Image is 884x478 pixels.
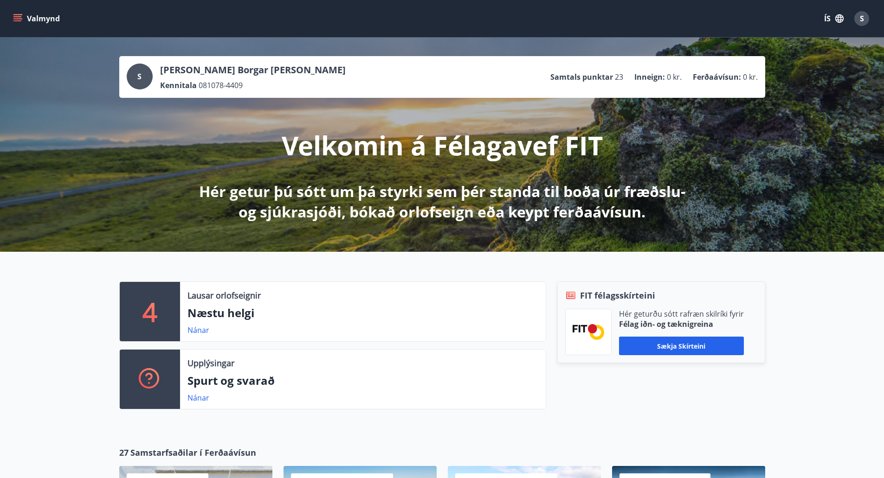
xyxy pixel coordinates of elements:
[160,80,197,90] p: Kennitala
[619,309,744,319] p: Hér geturðu sótt rafræn skilríki fyrir
[282,127,603,163] p: Velkomin á Félagavef FIT
[619,337,744,355] button: Sækja skírteini
[573,324,604,339] img: FPQVkF9lTnNbbaRSFyT17YYeljoOGk5m51IhT0bO.png
[819,10,849,27] button: ÍS
[11,10,64,27] button: menu
[142,294,157,329] p: 4
[693,72,741,82] p: Ferðaávísun :
[187,373,538,389] p: Spurt og svarað
[634,72,665,82] p: Inneign :
[119,446,129,459] span: 27
[130,446,256,459] span: Samstarfsaðilar í Ferðaávísun
[137,71,142,82] span: S
[667,72,682,82] span: 0 kr.
[187,393,209,403] a: Nánar
[615,72,623,82] span: 23
[851,7,873,30] button: S
[550,72,613,82] p: Samtals punktar
[187,325,209,335] a: Nánar
[619,319,744,329] p: Félag iðn- og tæknigreina
[187,289,261,301] p: Lausar orlofseignir
[199,80,243,90] span: 081078-4409
[187,357,234,369] p: Upplýsingar
[197,181,687,222] p: Hér getur þú sótt um þá styrki sem þér standa til boða úr fræðslu- og sjúkrasjóði, bókað orlofsei...
[580,289,655,301] span: FIT félagsskírteini
[187,305,538,321] p: Næstu helgi
[860,13,864,24] span: S
[743,72,758,82] span: 0 kr.
[160,64,346,76] p: [PERSON_NAME] Borgar [PERSON_NAME]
